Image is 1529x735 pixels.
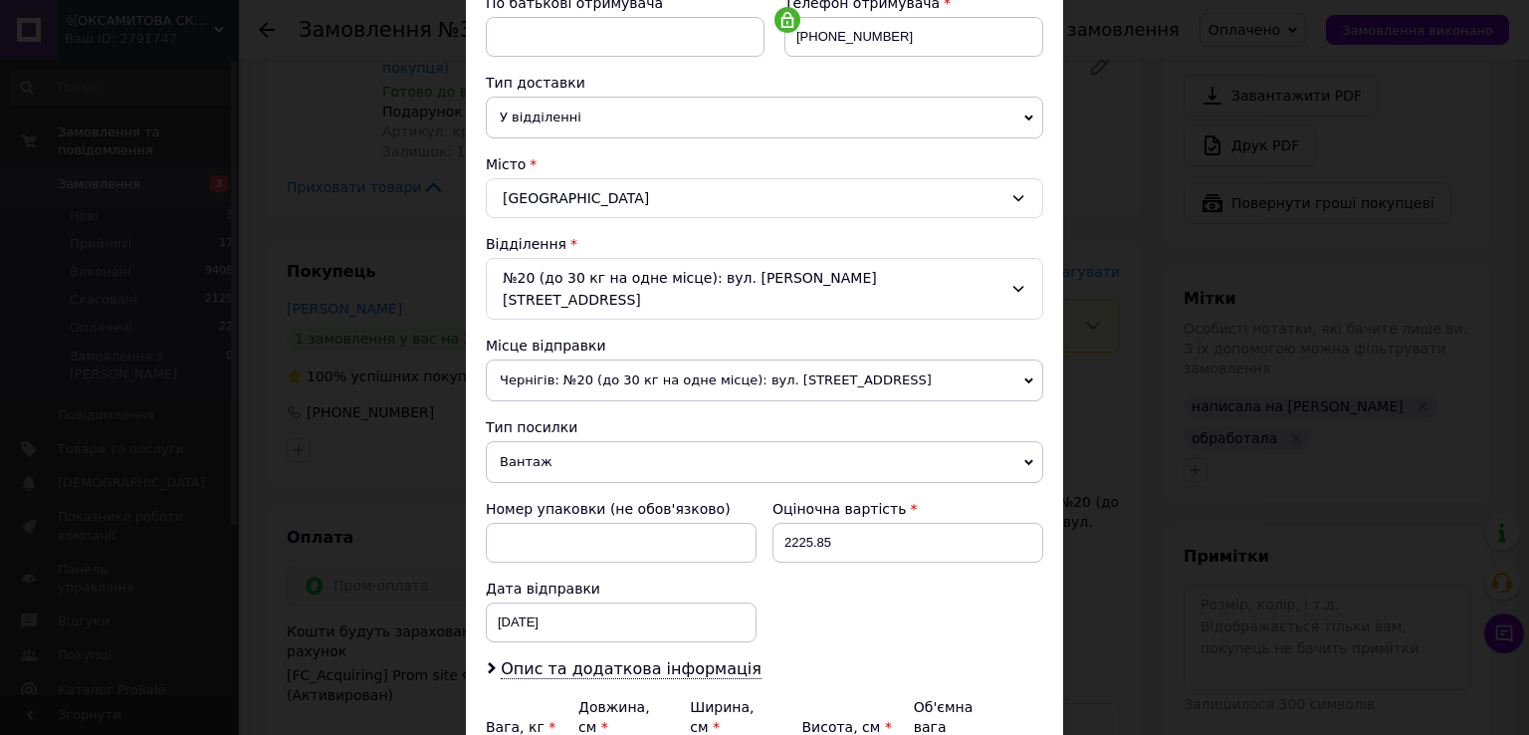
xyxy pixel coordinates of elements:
[486,97,1043,138] span: У відділенні
[801,719,891,735] label: Висота, см
[578,699,650,735] label: Довжина, см
[784,17,1043,57] input: +380
[486,419,577,435] span: Тип посилки
[486,579,757,599] div: Дата відправки
[486,338,606,354] span: Місце відправки
[486,441,1043,483] span: Вантаж
[690,699,754,735] label: Ширина, см
[486,719,555,735] label: Вага, кг
[486,178,1043,218] div: [GEOGRAPHIC_DATA]
[486,360,1043,401] span: Чернігів: №20 (до 30 кг на одне місце): вул. [STREET_ADDRESS]
[486,258,1043,320] div: №20 (до 30 кг на одне місце): вул. [PERSON_NAME][STREET_ADDRESS]
[486,75,585,91] span: Тип доставки
[486,154,1043,174] div: Місто
[486,499,757,519] div: Номер упаковки (не обов'язково)
[486,234,1043,254] div: Відділення
[772,499,1043,519] div: Оціночна вартість
[501,659,762,679] span: Опис та додаткова інформація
